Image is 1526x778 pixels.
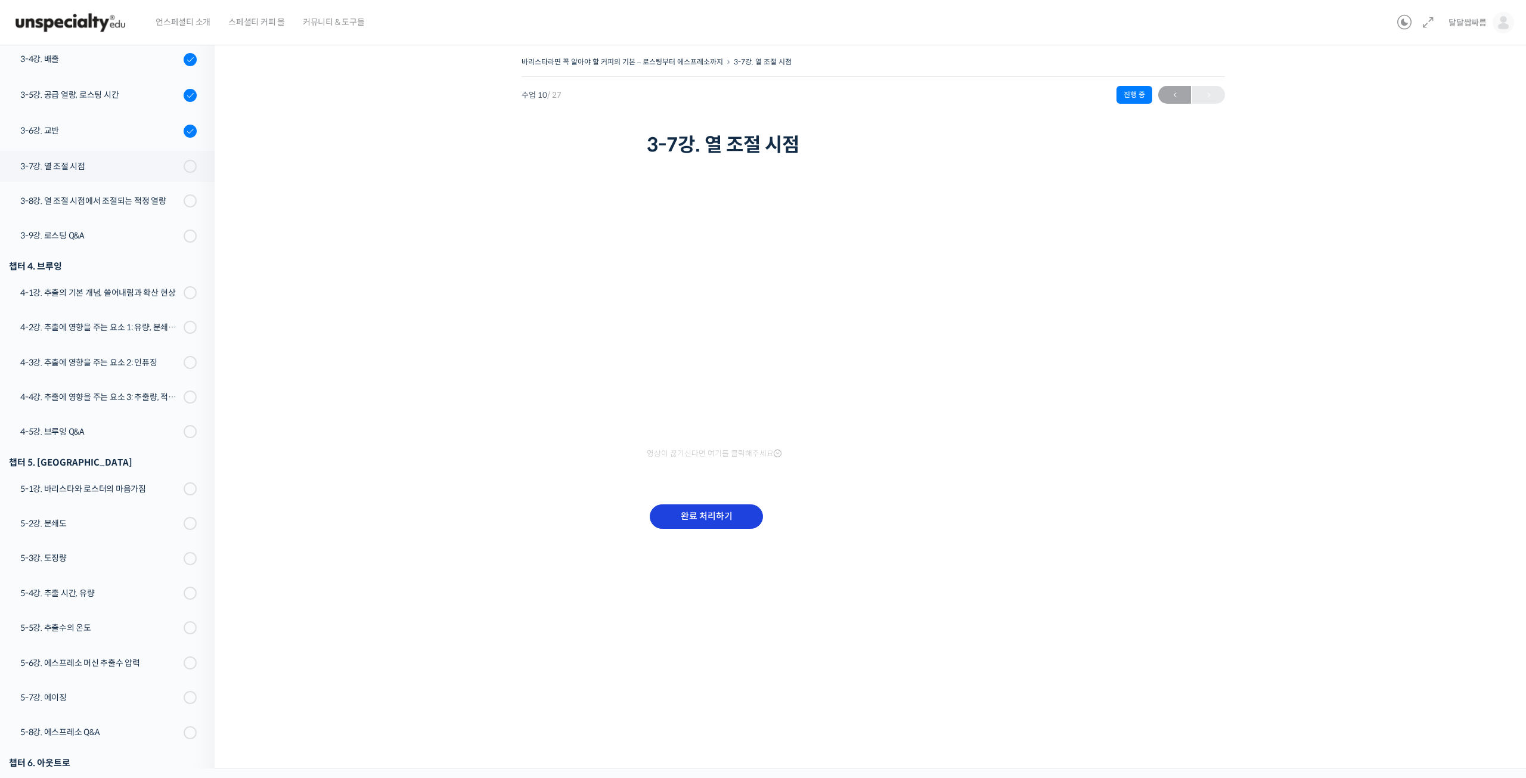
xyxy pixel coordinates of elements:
[154,378,229,408] a: 설정
[184,396,198,405] span: 설정
[4,378,79,408] a: 홈
[109,396,123,406] span: 대화
[38,396,45,405] span: 홈
[79,378,154,408] a: 대화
